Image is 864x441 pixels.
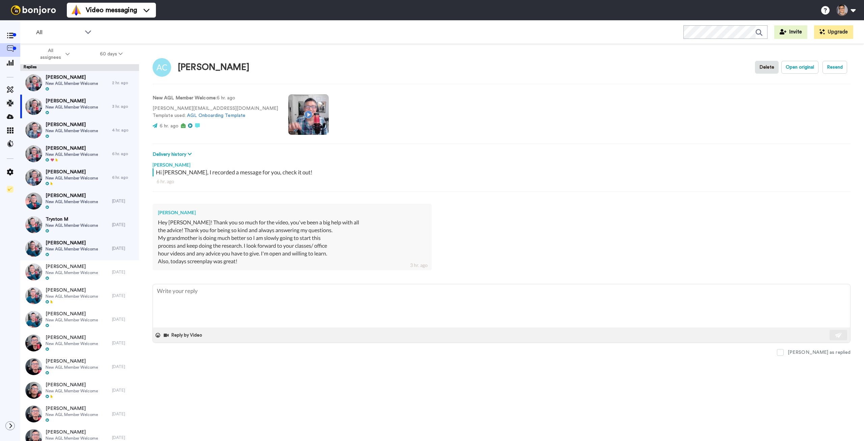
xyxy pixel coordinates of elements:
[36,28,81,36] span: All
[112,127,136,133] div: 4 hr. ago
[25,74,42,91] img: 7c5b25fc-8062-4945-bc11-a95ca4301693-thumb.jpg
[46,223,98,228] span: New AGL Member Welcome
[112,104,136,109] div: 3 hr. ago
[46,388,98,394] span: New AGL Member Welcome
[20,213,139,237] a: Trynton MNew AGL Member Welcome[DATE]
[46,287,98,294] span: [PERSON_NAME]
[46,412,98,417] span: New AGL Member Welcome
[20,237,139,260] a: [PERSON_NAME]New AGL Member Welcome[DATE]
[20,378,139,402] a: [PERSON_NAME]New AGL Member Welcome[DATE]
[20,260,139,284] a: [PERSON_NAME]New AGL Member Welcome[DATE]
[25,122,42,139] img: f1ff049e-8017-4554-a44e-e5345d1bbfe8-thumb.jpg
[774,25,807,39] button: Invite
[20,71,139,95] a: [PERSON_NAME]New AGL Member Welcome2 hr. ago
[112,340,136,346] div: [DATE]
[46,429,98,436] span: [PERSON_NAME]
[7,186,13,193] img: Checklist.svg
[25,98,42,115] img: 8a99288f-4f95-467c-8846-65c401331910-thumb.jpg
[158,219,426,265] div: Hey [PERSON_NAME]! Thank you so much for the video, you've been a big help with all the advice! T...
[46,199,98,204] span: New AGL Member Welcome
[153,158,850,168] div: [PERSON_NAME]
[20,331,139,355] a: [PERSON_NAME]New AGL Member Welcome[DATE]
[112,388,136,393] div: [DATE]
[112,198,136,204] div: [DATE]
[46,240,98,246] span: [PERSON_NAME]
[46,317,98,323] span: New AGL Member Welcome
[163,330,204,340] button: Reply by Video
[37,47,64,61] span: All assignees
[46,436,98,441] span: New AGL Member Welcome
[46,175,98,181] span: New AGL Member Welcome
[46,405,98,412] span: [PERSON_NAME]
[187,113,245,118] a: AGL Onboarding Template
[112,435,136,440] div: [DATE]
[25,406,42,422] img: faec18ea-af50-4331-b093-55ccb2440da7-thumb.jpg
[46,128,98,133] span: New AGL Member Welcome
[25,216,42,233] img: d51acdce-d327-436a-b4b1-2389a6a90e40-thumb.jpg
[112,80,136,85] div: 2 hr. ago
[20,402,139,426] a: [PERSON_NAME]New AGL Member Welcome[DATE]
[814,25,853,39] button: Upgrade
[112,317,136,322] div: [DATE]
[25,193,42,210] img: 66065d3c-83f9-40be-aecc-b8ef127d9c85-thumb.jpg
[835,333,842,338] img: send-white.svg
[46,192,98,199] span: [PERSON_NAME]
[153,95,278,102] p: : 6 hr. ago
[25,240,42,257] img: 88b0183d-0f62-4001-8c57-1a525323e4c7-thumb.jpg
[156,168,849,176] div: Hi [PERSON_NAME], I recorded a message for you, check it out!
[71,5,82,16] img: vm-color.svg
[46,382,98,388] span: [PERSON_NAME]
[20,95,139,118] a: [PERSON_NAME]New AGL Member Welcome3 hr. ago
[20,308,139,331] a: [PERSON_NAME]New AGL Member Welcome[DATE]
[755,61,779,74] button: Delete
[153,58,171,77] img: Image of Angela Cantrell
[46,311,98,317] span: [PERSON_NAME]
[46,121,98,128] span: [PERSON_NAME]
[25,335,42,351] img: 26cad6b5-7554-4247-9d1a-00569f96efa5-thumb.jpg
[46,81,98,86] span: New AGL Member Welcome
[46,334,98,341] span: [PERSON_NAME]
[112,246,136,251] div: [DATE]
[25,382,42,399] img: 40b7a9d2-4211-4449-97c3-d7adc3cfabb5-thumb.jpg
[158,209,426,216] div: [PERSON_NAME]
[157,178,846,185] div: 6 hr. ago
[46,294,98,299] span: New AGL Member Welcome
[160,124,179,128] span: 6 hr. ago
[112,151,136,156] div: 6 hr. ago
[46,358,98,365] span: [PERSON_NAME]
[85,48,138,60] button: 60 days
[20,166,139,189] a: [PERSON_NAME]New AGL Member Welcome6 hr. ago
[46,263,98,270] span: [PERSON_NAME]
[46,216,98,223] span: Trynton M
[46,341,98,346] span: New AGL Member Welcome
[178,63,249,72] div: [PERSON_NAME]
[25,264,42,280] img: 03c1dc23-d466-405b-8dec-b6951a0b890b-thumb.jpg
[25,169,42,186] img: 8dc9eed8-8581-4604-a02e-9ce691712034-thumb.jpg
[20,189,139,213] a: [PERSON_NAME]New AGL Member Welcome[DATE]
[46,74,98,81] span: [PERSON_NAME]
[112,293,136,298] div: [DATE]
[153,105,278,119] p: [PERSON_NAME][EMAIL_ADDRESS][DOMAIN_NAME] Template used:
[112,411,136,417] div: [DATE]
[25,358,42,375] img: 44f36427-4b21-4c5b-96e5-52d4da63d18a-thumb.jpg
[410,262,428,269] div: 3 hr. ago
[788,349,850,356] div: [PERSON_NAME] as replied
[25,311,42,328] img: 331bdd6a-2f15-4a0c-b3c6-267f408e4690-thumb.jpg
[153,96,216,100] strong: New AGL Member Welcome
[46,365,98,370] span: New AGL Member Welcome
[46,246,98,252] span: New AGL Member Welcome
[153,151,194,158] button: Delivery history
[112,175,136,180] div: 6 hr. ago
[781,61,818,74] button: Open original
[112,364,136,369] div: [DATE]
[20,142,139,166] a: [PERSON_NAME]New AGL Member Welcome6 hr. ago
[20,284,139,308] a: [PERSON_NAME]New AGL Member Welcome[DATE]
[25,287,42,304] img: 1e7f2d51-e941-4355-98e3-bf6ff33f96f4-thumb.jpg
[20,64,139,71] div: Replies
[20,355,139,378] a: [PERSON_NAME]New AGL Member Welcome[DATE]
[46,169,98,175] span: [PERSON_NAME]
[46,152,98,157] span: New AGL Member Welcome
[46,98,98,104] span: [PERSON_NAME]
[25,145,42,162] img: a43141fd-3976-4fa0-8b2a-80671666c517-thumb.jpg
